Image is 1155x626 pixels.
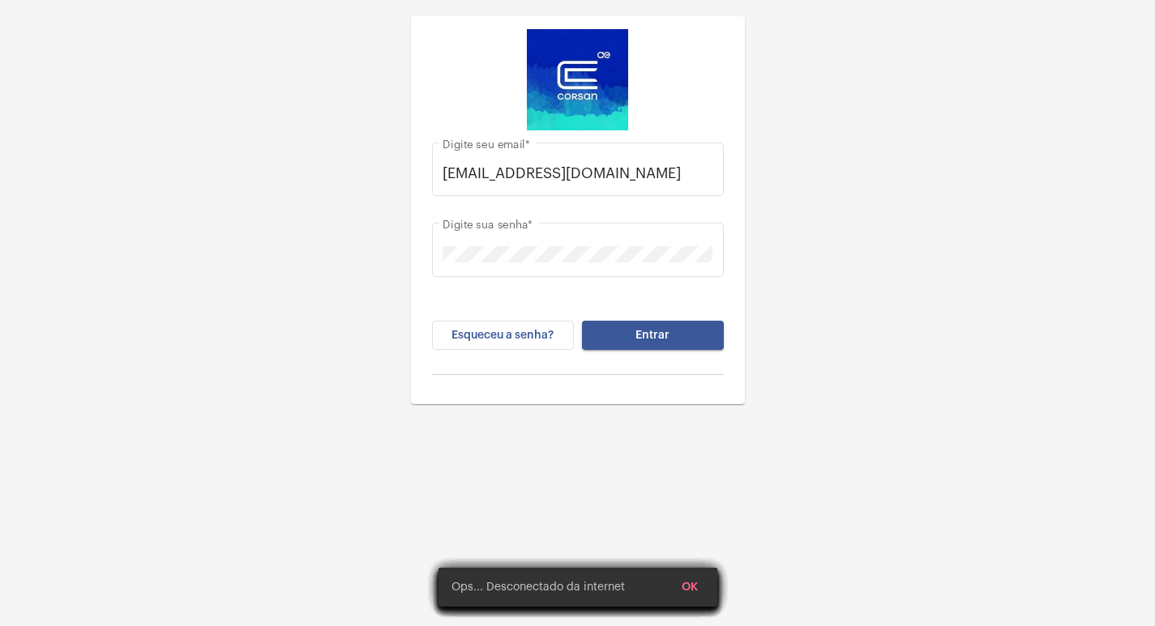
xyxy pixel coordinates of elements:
[635,330,669,341] span: Entrar
[443,165,712,181] input: Digite seu email
[527,29,628,130] img: d4669ae0-8c07-2337-4f67-34b0df7f5ae4.jpeg
[682,581,698,593] span: OK
[432,321,574,350] button: Esqueceu a senha?
[451,579,625,595] span: Ops... Desconectado da internet
[451,330,554,341] span: Esqueceu a senha?
[582,321,724,350] button: Entrar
